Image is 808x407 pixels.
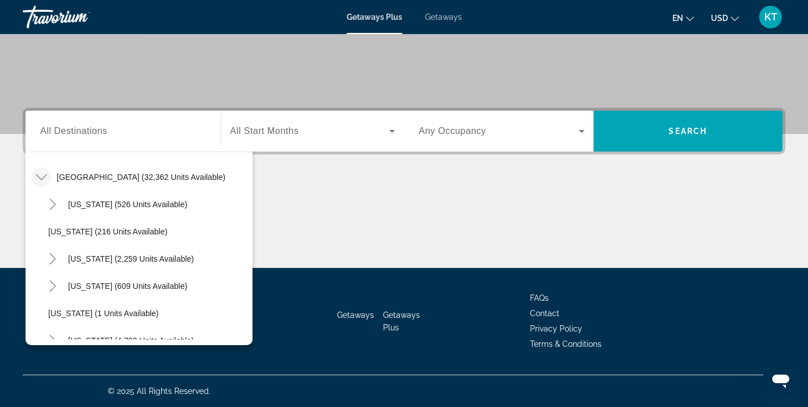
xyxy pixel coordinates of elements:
a: Terms & Conditions [530,339,601,349]
button: Toggle Florida (4,703 units available) [43,331,62,351]
span: KT [764,11,777,23]
button: Search [594,111,783,152]
span: [US_STATE] (4,703 units available) [68,336,194,345]
a: Privacy Policy [530,324,582,333]
button: Toggle California (2,259 units available) [43,249,62,269]
a: Contact [530,309,559,318]
a: Getaways Plus [383,311,420,332]
div: Search widget [26,111,782,152]
span: [US_STATE] (526 units available) [68,200,187,209]
span: All Destinations [40,126,107,136]
a: FAQs [530,293,549,303]
span: [US_STATE] (1 units available) [48,309,159,318]
span: [US_STATE] (2,259 units available) [68,254,194,263]
button: [US_STATE] (216 units available) [43,221,253,242]
button: [GEOGRAPHIC_DATA] (32,362 units available) [51,167,231,187]
a: Getaways [337,311,374,320]
span: en [672,14,683,23]
span: All Start Months [230,126,299,136]
a: Travorium [23,2,136,32]
button: [US_STATE] (1 units available) [43,303,253,324]
iframe: Button to launch messaging window [763,362,799,398]
button: [US_STATE] (2,259 units available) [62,249,200,269]
span: © 2025 All Rights Reserved. [108,387,211,396]
a: Getaways [425,12,462,22]
button: [US_STATE] (4,703 units available) [62,330,200,351]
span: Search [668,127,707,136]
button: [US_STATE] (526 units available) [62,194,193,215]
button: User Menu [756,5,785,29]
button: Toggle Colorado (609 units available) [43,276,62,296]
button: Toggle Arizona (526 units available) [43,195,62,215]
span: USD [711,14,728,23]
span: [US_STATE] (609 units available) [68,282,187,291]
span: Any Occupancy [419,126,486,136]
span: [GEOGRAPHIC_DATA] (32,362 units available) [57,173,225,182]
button: Change language [672,10,694,26]
button: [US_STATE] (609 units available) [62,276,193,296]
span: [US_STATE] (216 units available) [48,227,167,236]
button: Toggle United States (32,362 units available) [31,167,51,187]
button: Change currency [711,10,739,26]
a: Getaways Plus [347,12,402,22]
